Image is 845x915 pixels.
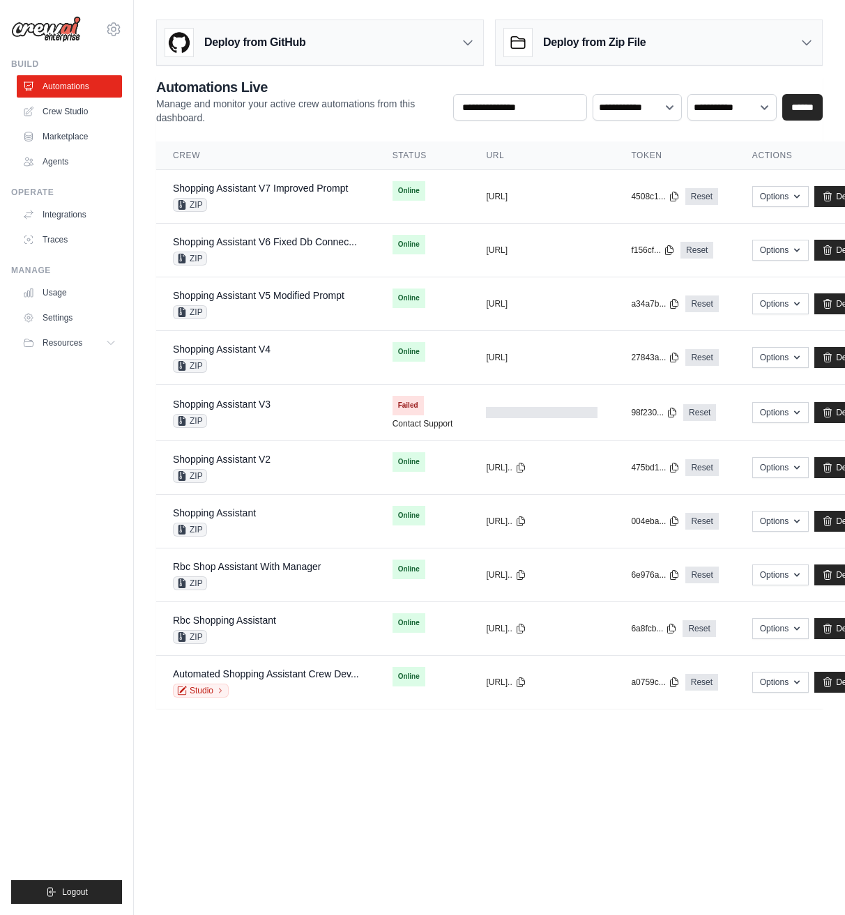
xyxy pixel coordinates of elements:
a: Reset [685,567,718,583]
button: Options [752,672,809,693]
h2: Automations Live [156,77,442,97]
span: ZIP [173,305,207,319]
button: Logout [11,880,122,904]
button: 4508c1... [631,191,679,202]
a: Contact Support [393,418,453,429]
span: Online [393,452,425,472]
button: 004eba... [631,516,680,527]
a: Agents [17,151,122,173]
span: Online [393,342,425,362]
a: Reset [685,513,718,530]
a: Shopping Assistant V7 Improved Prompt [173,183,348,194]
button: a34a7b... [631,298,680,309]
button: a0759c... [631,677,679,688]
button: 6a8fcb... [631,623,677,634]
a: Shopping Assistant V2 [173,454,271,465]
div: Operate [11,187,122,198]
span: Resources [43,337,82,348]
a: Crew Studio [17,100,122,123]
a: Reset [683,404,716,421]
a: Usage [17,282,122,304]
button: 475bd1... [631,462,680,473]
span: ZIP [173,198,207,212]
button: 6e976a... [631,569,680,580]
span: Online [393,289,425,308]
button: Options [752,347,809,368]
a: Shopping Assistant V5 Modified Prompt [173,290,344,301]
a: Settings [17,307,122,329]
th: Status [376,141,470,170]
a: Reset [685,188,718,205]
a: Traces [17,229,122,251]
a: Shopping Assistant V6 Fixed Db Connec... [173,236,357,247]
button: Options [752,457,809,478]
a: Shopping Assistant V4 [173,344,271,355]
h3: Deploy from Zip File [543,34,646,51]
span: ZIP [173,414,207,428]
button: Options [752,186,809,207]
th: Crew [156,141,376,170]
a: Reset [685,459,718,476]
a: Integrations [17,203,122,226]
a: Automated Shopping Assistant Crew Dev... [173,668,359,679]
a: Reset [680,242,713,259]
button: 27843a... [631,352,680,363]
span: Online [393,613,425,633]
span: ZIP [173,359,207,373]
img: Logo [11,16,81,43]
span: ZIP [173,252,207,266]
span: Online [393,667,425,686]
a: Shopping Assistant V3 [173,399,271,410]
span: Online [393,235,425,254]
button: Resources [17,332,122,354]
span: Logout [62,886,88,898]
th: URL [469,141,614,170]
a: Rbc Shopping Assistant [173,615,276,626]
button: Options [752,293,809,314]
span: ZIP [173,469,207,483]
a: Automations [17,75,122,98]
img: GitHub Logo [165,29,193,56]
a: Reset [685,674,718,691]
button: 98f230... [631,407,678,418]
a: Reset [683,620,715,637]
a: Rbc Shop Assistant With Manager [173,561,321,572]
span: ZIP [173,630,207,644]
a: Shopping Assistant [173,507,256,518]
span: ZIP [173,523,207,537]
a: Reset [685,295,718,312]
div: Build [11,59,122,70]
button: Options [752,618,809,639]
a: Marketplace [17,125,122,148]
span: ZIP [173,576,207,590]
button: f156cf... [631,245,675,256]
button: Options [752,240,809,261]
h3: Deploy from GitHub [204,34,305,51]
div: Manage [11,265,122,276]
th: Token [614,141,735,170]
a: Studio [173,684,229,698]
button: Options [752,564,809,585]
a: Reset [685,349,718,366]
span: Online [393,506,425,525]
span: Online [393,560,425,579]
button: Options [752,402,809,423]
button: Options [752,511,809,532]
span: Failed [393,396,424,415]
span: Online [393,181,425,201]
p: Manage and monitor your active crew automations from this dashboard. [156,97,442,125]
